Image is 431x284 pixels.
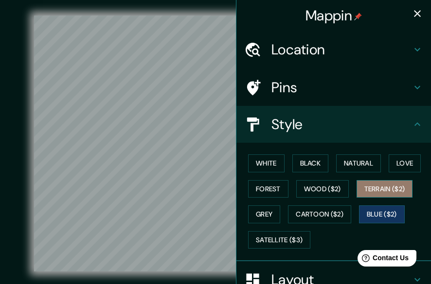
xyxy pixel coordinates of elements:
[271,41,412,58] h4: Location
[271,116,412,133] h4: Style
[292,154,329,172] button: Black
[236,69,431,106] div: Pins
[296,180,349,198] button: Wood ($2)
[248,205,280,223] button: Grey
[336,154,381,172] button: Natural
[236,31,431,68] div: Location
[271,79,412,96] h4: Pins
[248,231,310,249] button: Satellite ($3)
[344,246,420,273] iframe: Help widget launcher
[248,154,285,172] button: White
[288,205,351,223] button: Cartoon ($2)
[236,106,431,143] div: Style
[359,205,405,223] button: Blue ($2)
[357,180,413,198] button: Terrain ($2)
[305,7,362,24] h4: Mappin
[34,16,396,271] canvas: Map
[389,154,421,172] button: Love
[354,13,362,20] img: pin-icon.png
[248,180,288,198] button: Forest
